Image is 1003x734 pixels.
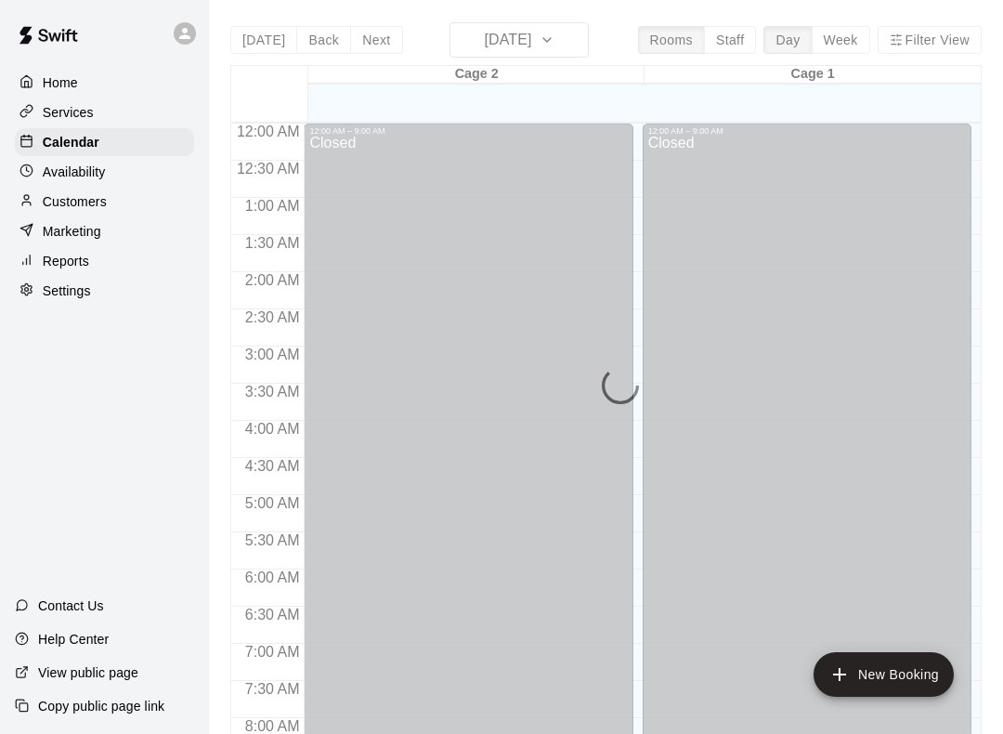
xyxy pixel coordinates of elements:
span: 3:00 AM [241,347,305,362]
a: Home [15,69,194,97]
div: Cage 2 [308,66,645,84]
span: 7:30 AM [241,681,305,697]
div: 12:00 AM – 9:00 AM [309,126,627,136]
span: 3:30 AM [241,384,305,400]
p: Marketing [43,222,101,241]
p: Settings [43,282,91,300]
p: Customers [43,192,107,211]
a: Calendar [15,128,194,156]
a: Settings [15,277,194,305]
span: 4:00 AM [241,421,305,437]
div: Cage 1 [645,66,981,84]
span: 2:30 AM [241,309,305,325]
span: 1:00 AM [241,198,305,214]
p: Copy public page link [38,697,164,715]
span: 12:00 AM [232,124,305,139]
p: Availability [43,163,106,181]
p: Contact Us [38,596,104,615]
span: 6:00 AM [241,570,305,585]
p: Help Center [38,630,109,649]
span: 2:00 AM [241,272,305,288]
a: Customers [15,188,194,216]
span: 4:30 AM [241,458,305,474]
span: 12:30 AM [232,161,305,177]
a: Reports [15,247,194,275]
span: 6:30 AM [241,607,305,623]
span: 1:30 AM [241,235,305,251]
button: add [814,652,954,697]
span: 7:00 AM [241,644,305,660]
div: 12:00 AM – 9:00 AM [648,126,966,136]
p: Reports [43,252,89,270]
span: 5:00 AM [241,495,305,511]
p: Services [43,103,94,122]
p: Calendar [43,133,99,151]
p: Home [43,73,78,92]
a: Marketing [15,217,194,245]
a: Services [15,98,194,126]
span: 8:00 AM [241,718,305,734]
span: 5:30 AM [241,532,305,548]
a: Availability [15,158,194,186]
p: View public page [38,663,138,682]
